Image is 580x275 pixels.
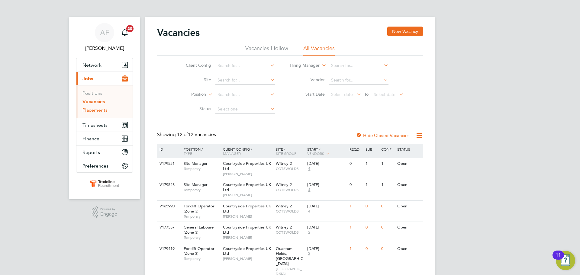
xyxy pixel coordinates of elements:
div: 0 [364,243,380,254]
div: 0 [348,158,364,169]
label: Client Config [176,62,211,68]
span: Countryside Properties UK Ltd [223,182,271,192]
span: COTSWOLDS [276,166,304,171]
span: 4 [307,209,311,214]
span: Temporary [184,187,220,192]
span: Engage [100,212,117,217]
button: Reports [76,145,133,159]
div: 0 [364,201,380,212]
span: Select date [331,92,353,97]
span: Forklift Operator (Zone 3) [184,203,214,214]
span: Witney 2 [276,225,292,230]
label: Start Date [290,91,325,97]
img: tradelinerecruitment-logo-retina.png [89,179,120,188]
li: All Vacancies [303,45,335,56]
label: Site [176,77,211,82]
h2: Vacancies [157,27,200,39]
input: Search for... [215,76,275,85]
span: COTSWOLDS [276,187,304,192]
a: Go to home page [76,179,133,188]
span: Site Manager [184,161,208,166]
span: [PERSON_NAME] [223,256,273,261]
span: Preferences [82,163,108,169]
div: 0 [380,243,395,254]
label: Vendor [290,77,325,82]
span: AF [100,29,109,37]
input: Select one [215,105,275,114]
div: Reqd [348,144,364,154]
span: 12 Vacancies [177,132,216,138]
div: Status [396,144,422,154]
div: 1 [348,243,364,254]
div: Conf [380,144,395,154]
div: 1 [364,179,380,190]
button: Finance [76,132,133,145]
span: [PERSON_NAME] [223,235,273,240]
span: Vendors [307,151,324,156]
button: Network [76,58,133,72]
label: Hiring Manager [285,62,320,69]
li: Vacancies I follow [245,45,288,56]
div: V165990 [158,201,179,212]
div: [DATE] [307,246,346,251]
span: Temporary [184,166,220,171]
button: Timesheets [76,118,133,132]
span: Network [82,62,101,68]
span: Temporary [184,256,220,261]
div: Open [396,243,422,254]
span: Temporary [184,214,220,219]
button: New Vacancy [387,27,423,36]
div: Position / [179,144,221,158]
div: [DATE] [307,204,346,209]
button: Preferences [76,159,133,172]
span: Quantam Fields, [GEOGRAPHIC_DATA] [276,246,303,267]
span: To [362,90,370,98]
input: Search for... [329,62,388,70]
div: Jobs [76,85,133,118]
a: Vacancies [82,99,105,104]
span: 4 [307,166,311,171]
span: General Labourer (Zone 3) [184,225,215,235]
div: [DATE] [307,225,346,230]
span: Countryside Properties UK Ltd [223,161,271,171]
span: Reports [82,149,100,155]
div: 1 [380,179,395,190]
div: Open [396,158,422,169]
a: Placements [82,107,108,113]
div: 1 [348,201,364,212]
span: Jobs [82,76,93,82]
span: 2 [307,230,311,235]
span: Witney 2 [276,161,292,166]
span: Countryside Properties UK Ltd [223,225,271,235]
span: 20 [126,25,134,32]
label: Status [176,106,211,111]
div: 11 [556,255,561,263]
a: Positions [82,90,102,96]
div: 0 [380,222,395,233]
span: Finance [82,136,99,142]
span: Witney 2 [276,182,292,187]
div: 1 [364,158,380,169]
span: COTSWOLDS [276,209,304,214]
span: Select date [374,92,395,97]
div: V179419 [158,243,179,254]
input: Search for... [329,76,388,85]
div: [DATE] [307,161,346,166]
span: [PERSON_NAME] [223,193,273,197]
span: Type [184,151,192,156]
button: Jobs [76,72,133,85]
div: Start / [306,144,348,159]
div: 1 [348,222,364,233]
div: Open [396,201,422,212]
div: V179551 [158,158,179,169]
span: Site Manager [184,182,208,187]
span: Archie Flavell [76,45,133,52]
span: Countryside Properties UK Ltd [223,203,271,214]
a: Powered byEngage [92,206,118,218]
a: 20 [119,23,131,42]
div: Open [396,222,422,233]
nav: Main navigation [69,17,140,199]
div: 0 [348,179,364,190]
label: Position [171,91,206,98]
span: Manager [223,151,241,156]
